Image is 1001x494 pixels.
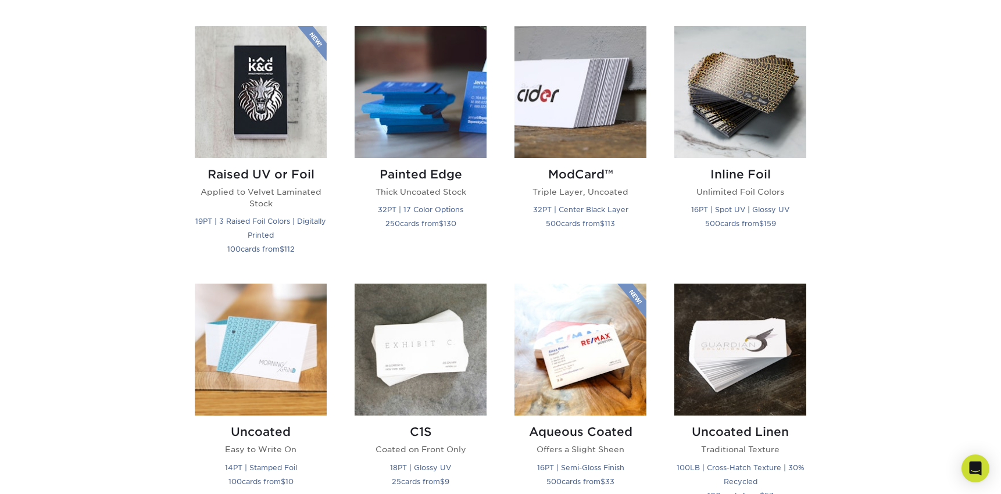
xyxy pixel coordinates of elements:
[677,463,805,486] small: 100LB | Cross-Hatch Texture | 30% Recycled
[195,217,326,239] small: 19PT | 3 Raised Foil Colors | Digitally Printed
[378,205,463,214] small: 32PT | 17 Color Options
[355,443,487,455] p: Coated on Front Only
[195,26,327,158] img: Raised UV or Foil Business Cards
[285,477,294,486] span: 10
[705,219,720,228] span: 500
[537,463,624,472] small: 16PT | Semi-Gloss Finish
[355,26,487,270] a: Painted Edge Business Cards Painted Edge Thick Uncoated Stock 32PT | 17 Color Options 250cards fr...
[227,245,295,253] small: cards from
[355,186,487,198] p: Thick Uncoated Stock
[514,443,646,455] p: Offers a Slight Sheen
[514,425,646,439] h2: Aqueous Coated
[674,186,806,198] p: Unlimited Foil Colors
[228,477,294,486] small: cards from
[281,477,285,486] span: $
[674,26,806,270] a: Inline Foil Business Cards Inline Foil Unlimited Foil Colors 16PT | Spot UV | Glossy UV 500cards ...
[195,284,327,416] img: Uncoated Business Cards
[674,425,806,439] h2: Uncoated Linen
[227,245,241,253] span: 100
[605,219,615,228] span: 113
[195,167,327,181] h2: Raised UV or Foil
[225,463,297,472] small: 14PT | Stamped Foil
[546,219,561,228] span: 500
[298,26,327,61] img: New Product
[355,284,487,416] img: C1S Business Cards
[546,219,615,228] small: cards from
[674,167,806,181] h2: Inline Foil
[546,477,562,486] span: 500
[674,26,806,158] img: Inline Foil Business Cards
[355,425,487,439] h2: C1S
[390,463,451,472] small: 18PT | Glossy UV
[195,443,327,455] p: Easy to Write On
[961,454,989,482] div: Open Intercom Messenger
[705,219,776,228] small: cards from
[674,284,806,416] img: Uncoated Linen Business Cards
[445,477,449,486] span: 9
[228,477,242,486] span: 100
[691,205,789,214] small: 16PT | Spot UV | Glossy UV
[514,186,646,198] p: Triple Layer, Uncoated
[514,284,646,416] img: Aqueous Coated Business Cards
[600,219,605,228] span: $
[284,245,295,253] span: 112
[514,26,646,158] img: ModCard™ Business Cards
[3,459,99,490] iframe: Google Customer Reviews
[605,477,614,486] span: 33
[764,219,776,228] span: 159
[439,219,444,228] span: $
[440,477,445,486] span: $
[195,425,327,439] h2: Uncoated
[600,477,605,486] span: $
[280,245,284,253] span: $
[617,284,646,318] img: New Product
[385,219,400,228] span: 250
[355,26,487,158] img: Painted Edge Business Cards
[392,477,401,486] span: 25
[392,477,449,486] small: cards from
[533,205,628,214] small: 32PT | Center Black Layer
[355,167,487,181] h2: Painted Edge
[546,477,614,486] small: cards from
[674,443,806,455] p: Traditional Texture
[195,186,327,210] p: Applied to Velvet Laminated Stock
[385,219,456,228] small: cards from
[514,26,646,270] a: ModCard™ Business Cards ModCard™ Triple Layer, Uncoated 32PT | Center Black Layer 500cards from$113
[514,167,646,181] h2: ModCard™
[195,26,327,270] a: Raised UV or Foil Business Cards Raised UV or Foil Applied to Velvet Laminated Stock 19PT | 3 Rai...
[444,219,456,228] span: 130
[759,219,764,228] span: $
